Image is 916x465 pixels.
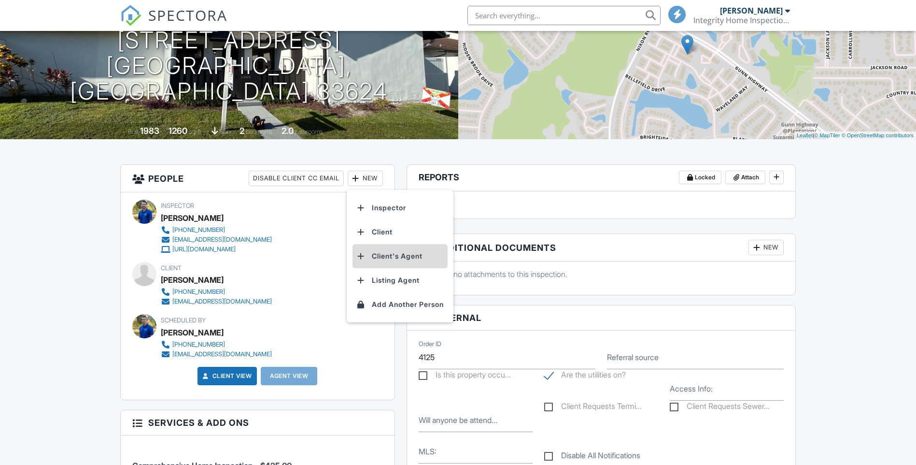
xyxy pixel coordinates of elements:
[161,235,272,245] a: [EMAIL_ADDRESS][DOMAIN_NAME]
[240,126,244,136] div: 2
[407,305,796,331] h3: Internal
[172,341,225,349] div: [PHONE_NUMBER]
[670,383,713,394] label: Access Info:
[407,234,796,262] h3: Additional Documents
[467,6,661,25] input: Search everything...
[794,131,916,140] div: |
[419,415,497,425] label: Will anyone be attending?
[295,128,323,135] span: bathrooms
[172,246,236,253] div: [URL][DOMAIN_NAME]
[128,128,139,135] span: Built
[161,325,224,340] div: [PERSON_NAME]
[220,128,230,135] span: slab
[161,273,224,287] div: [PERSON_NAME]
[544,370,626,382] label: Are the utilities on?
[161,225,272,235] a: [PHONE_NUMBER]
[161,264,182,272] span: Client
[148,5,227,25] span: SPECTORA
[120,13,227,33] a: SPECTORA
[419,408,533,432] input: Will anyone be attending?
[419,340,441,349] label: Order ID
[172,298,272,305] div: [EMAIL_ADDRESS][DOMAIN_NAME]
[201,371,252,381] a: Client View
[121,410,395,436] h3: Services & Add ons
[169,126,187,136] div: 1260
[161,297,272,306] a: [EMAIL_ADDRESS][DOMAIN_NAME]
[670,402,770,414] label: Client Requests Sewer Scope
[348,171,383,186] div: New
[544,451,640,463] label: Disable All Notifications
[693,15,790,25] div: Integrity Home Inspections of Florida, LLC
[172,350,272,358] div: [EMAIL_ADDRESS][DOMAIN_NAME]
[419,440,533,464] input: MLS:
[419,370,511,382] label: Is this property occupied?
[419,269,784,279] p: There are no attachments to this inspection.
[842,132,914,138] a: © OpenStreetMap contributors
[121,165,395,192] h3: People
[161,340,272,349] a: [PHONE_NUMBER]
[814,132,840,138] a: © MapTiler
[246,128,272,135] span: bedrooms
[120,5,141,26] img: The Best Home Inspection Software - Spectora
[161,211,224,225] div: [PERSON_NAME]
[140,126,159,136] div: 1983
[419,446,437,457] label: MLS:
[797,132,813,138] a: Leaflet
[282,126,294,136] div: 2.0
[748,240,784,255] div: New
[249,171,344,186] div: Disable Client CC Email
[172,226,225,234] div: [PHONE_NUMBER]
[161,202,194,209] span: Inspector
[161,287,272,297] a: [PHONE_NUMBER]
[720,6,783,15] div: [PERSON_NAME]
[189,128,202,135] span: sq. ft.
[172,236,272,244] div: [EMAIL_ADDRESS][DOMAIN_NAME]
[607,352,659,363] label: Referral source
[172,288,225,296] div: [PHONE_NUMBER]
[544,402,642,414] label: Client Requests Termite Inspection
[670,377,784,401] input: Access Info:
[15,28,443,104] h1: [STREET_ADDRESS] [GEOGRAPHIC_DATA], [GEOGRAPHIC_DATA] 33624
[161,349,272,359] a: [EMAIL_ADDRESS][DOMAIN_NAME]
[161,317,206,324] span: Scheduled By
[161,245,272,254] a: [URL][DOMAIN_NAME]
